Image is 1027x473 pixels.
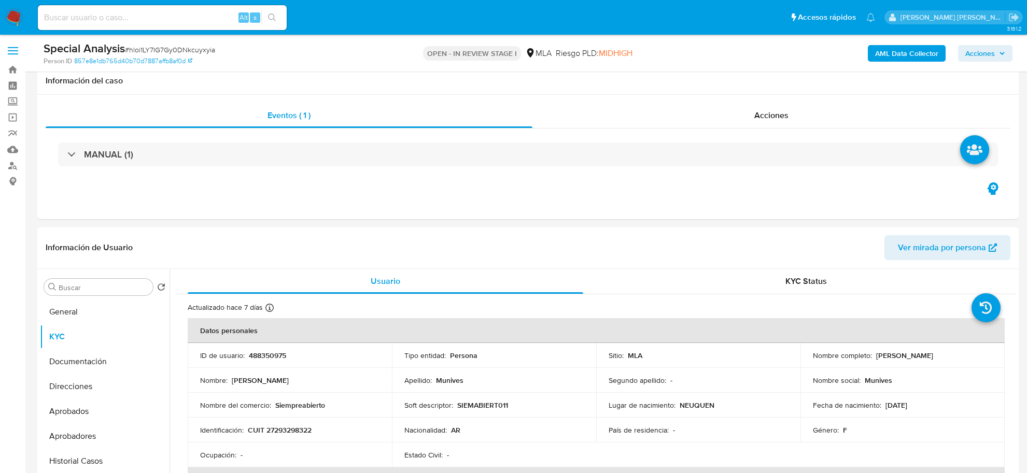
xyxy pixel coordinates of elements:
button: Acciones [958,45,1012,62]
p: Actualizado hace 7 días [188,303,263,312]
p: Segundo apellido : [609,376,666,385]
p: Tipo entidad : [404,351,446,360]
button: General [40,299,170,324]
button: Direcciones [40,374,170,399]
p: Apellido : [404,376,432,385]
b: AML Data Collector [875,45,938,62]
button: Ver mirada por persona [884,235,1010,260]
span: Usuario [371,275,400,287]
p: Nombre : [200,376,228,385]
button: Volver al orden por defecto [157,283,165,294]
p: Estado Civil : [404,450,443,460]
input: Buscar [59,283,149,292]
b: Person ID [44,56,72,66]
p: Sitio : [609,351,624,360]
p: Siempreabierto [275,400,325,410]
p: SIEMABIERT011 [457,400,508,410]
p: País de residencia : [609,425,669,435]
p: Ocupación : [200,450,236,460]
p: mayra.pernia@mercadolibre.com [901,12,1005,22]
span: Ver mirada por persona [898,235,986,260]
p: [DATE] [885,400,907,410]
p: [PERSON_NAME] [876,351,933,360]
p: Nombre completo : [813,351,872,360]
a: 857e8e1db765d40b70d7887affb8af0d [74,56,192,66]
h1: Información de Usuario [46,242,133,253]
p: NEUQUEN [680,400,714,410]
a: Salir [1008,12,1019,23]
input: Buscar usuario o caso... [38,11,287,24]
p: Nacionalidad : [404,425,447,435]
button: Buscar [48,283,57,291]
p: Nombre social : [813,376,861,385]
button: Aprobados [40,399,170,424]
button: Aprobadores [40,424,170,449]
p: [PERSON_NAME] [232,376,289,385]
b: Special Analysis [44,40,125,56]
p: Género : [813,425,839,435]
span: KYC Status [785,275,827,287]
div: MLA [525,48,552,59]
p: Persona [450,351,477,360]
span: Eventos ( 1 ) [268,109,311,121]
p: Fecha de nacimiento : [813,400,881,410]
p: OPEN - IN REVIEW STAGE I [423,46,521,61]
p: Munives [436,376,463,385]
span: Acciones [965,45,995,62]
p: ID de usuario : [200,351,245,360]
p: - [673,425,675,435]
a: Notificaciones [866,13,875,22]
p: F [843,425,847,435]
div: MANUAL (1) [58,142,998,166]
p: Soft descriptor : [404,400,453,410]
p: CUIT 27293298322 [248,425,312,435]
span: Accesos rápidos [798,12,856,23]
p: - [670,376,672,385]
p: - [447,450,449,460]
p: AR [451,425,460,435]
button: KYC [40,324,170,349]
p: - [241,450,243,460]
span: s [254,12,257,22]
p: Identificación : [200,425,244,435]
p: Lugar de nacimiento : [609,400,676,410]
h3: MANUAL (1) [84,149,133,160]
p: 488350975 [249,351,286,360]
span: # hloi1LY7IG7Gy0DNkcuyxyia [125,45,215,55]
p: MLA [628,351,642,360]
button: Documentación [40,349,170,374]
p: Nombre del comercio : [200,400,271,410]
button: AML Data Collector [868,45,946,62]
span: Alt [240,12,248,22]
button: search-icon [261,10,283,25]
span: MIDHIGH [599,47,632,59]
span: Acciones [754,109,789,121]
th: Datos personales [188,318,1005,343]
p: Munives [865,376,892,385]
h1: Información del caso [46,76,1010,86]
span: Riesgo PLD: [556,48,632,59]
